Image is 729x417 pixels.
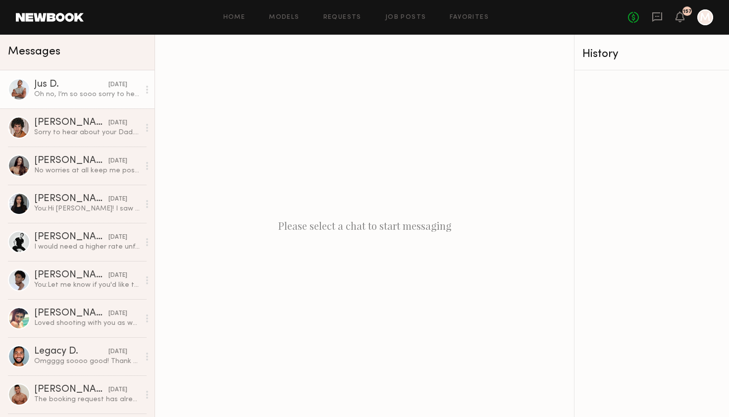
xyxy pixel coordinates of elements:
[34,90,140,99] div: Oh no, I’m so sooo sorry to hear! Yes, please take care of him and yourself! I’ll be here for whe...
[34,309,108,318] div: [PERSON_NAME]
[34,194,108,204] div: [PERSON_NAME]
[697,9,713,25] a: M
[582,49,721,60] div: History
[108,80,127,90] div: [DATE]
[450,14,489,21] a: Favorites
[34,242,140,252] div: I would need a higher rate unfortunately!
[34,395,140,404] div: The booking request has already been cancelled.
[385,14,426,21] a: Job Posts
[34,204,140,213] div: You: Hi [PERSON_NAME]! I saw you submitted to my job listing for a shoot with a small sustainable...
[34,270,108,280] div: [PERSON_NAME]
[8,46,60,57] span: Messages
[108,156,127,166] div: [DATE]
[34,357,140,366] div: Omgggg soooo good! Thank you for all these! He clearly had a blast! Yes let me know if you ever n...
[108,233,127,242] div: [DATE]
[269,14,299,21] a: Models
[108,309,127,318] div: [DATE]
[34,318,140,328] div: Loved shooting with you as well!! I just followed you on ig! :) look forward to seeing the pics!
[223,14,246,21] a: Home
[34,156,108,166] div: [PERSON_NAME]
[34,80,108,90] div: Jus D.
[34,128,140,137] div: Sorry to hear about your Dad. I hope he’s in good care.
[108,347,127,357] div: [DATE]
[108,271,127,280] div: [DATE]
[108,118,127,128] div: [DATE]
[108,195,127,204] div: [DATE]
[34,347,108,357] div: Legacy D.
[155,35,574,417] div: Please select a chat to start messaging
[34,232,108,242] div: [PERSON_NAME]
[34,280,140,290] div: You: Let me know if you'd like to move forward. Totally understand if not!
[108,385,127,395] div: [DATE]
[34,166,140,175] div: No worries at all keep me posted
[34,118,108,128] div: [PERSON_NAME]
[34,385,108,395] div: [PERSON_NAME]
[683,9,692,14] div: 157
[323,14,362,21] a: Requests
